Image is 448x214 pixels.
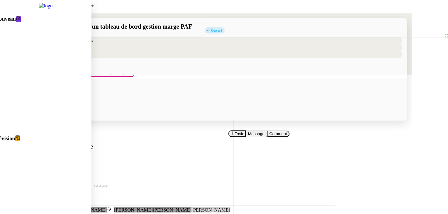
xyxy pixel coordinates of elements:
span: il y a un jour [92,184,108,188]
span: Message [248,132,265,136]
span: Comment [269,132,287,136]
button: Message [246,131,267,137]
button: Task [228,130,246,137]
input: Search [81,3,133,9]
a: [PERSON_NAME] [114,207,153,212]
a: [PERSON_NAME] [153,207,191,212]
button: Comment [267,131,290,137]
span: Task [235,132,243,136]
a: [PERSON_NAME] [191,207,230,212]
